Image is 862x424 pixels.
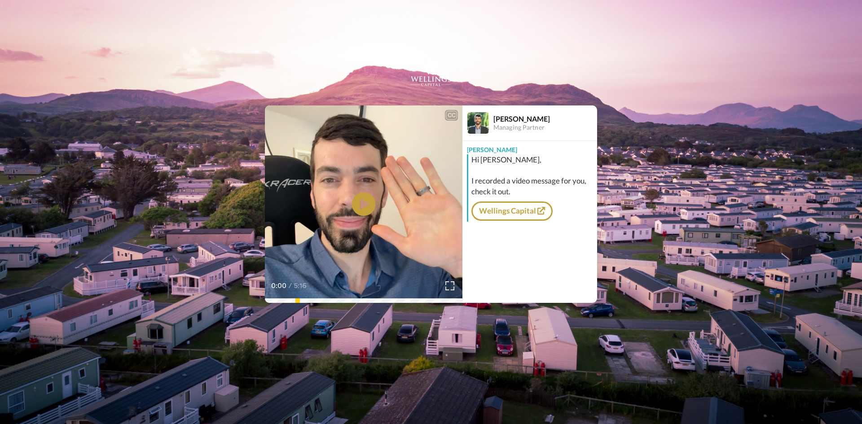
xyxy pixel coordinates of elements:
div: Managing Partner [493,124,597,131]
div: [PERSON_NAME] [462,141,597,154]
div: CC [446,111,457,120]
div: Hi [PERSON_NAME], I recorded a video message for you, check it out. [471,154,595,197]
img: Wellings Capital logo [409,56,453,92]
img: Profile Image [467,112,489,134]
a: Wellings Capital [471,201,553,220]
span: 5:16 [294,280,309,291]
span: / [289,280,292,291]
span: 0:00 [271,280,287,291]
div: [PERSON_NAME] [493,114,597,123]
img: Full screen [445,281,454,290]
